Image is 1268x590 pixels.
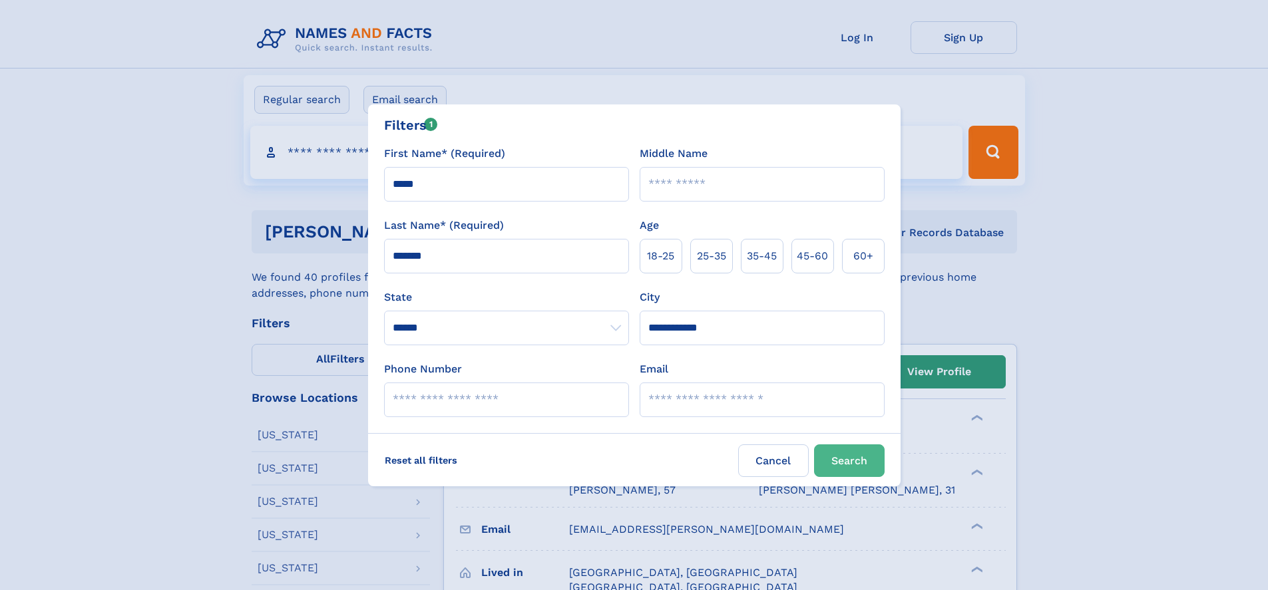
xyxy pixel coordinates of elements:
span: 45‑60 [797,248,828,264]
span: 18‑25 [647,248,674,264]
span: 25‑35 [697,248,726,264]
span: 60+ [853,248,873,264]
button: Search [814,444,885,477]
label: Phone Number [384,361,462,377]
div: Filters [384,115,438,135]
span: 35‑45 [747,248,777,264]
label: Cancel [738,444,809,477]
label: Reset all filters [376,444,466,476]
label: Age [640,218,659,233]
label: Email [640,361,668,377]
label: State [384,289,629,305]
label: First Name* (Required) [384,146,505,162]
label: Last Name* (Required) [384,218,504,233]
label: City [640,289,660,305]
label: Middle Name [640,146,708,162]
